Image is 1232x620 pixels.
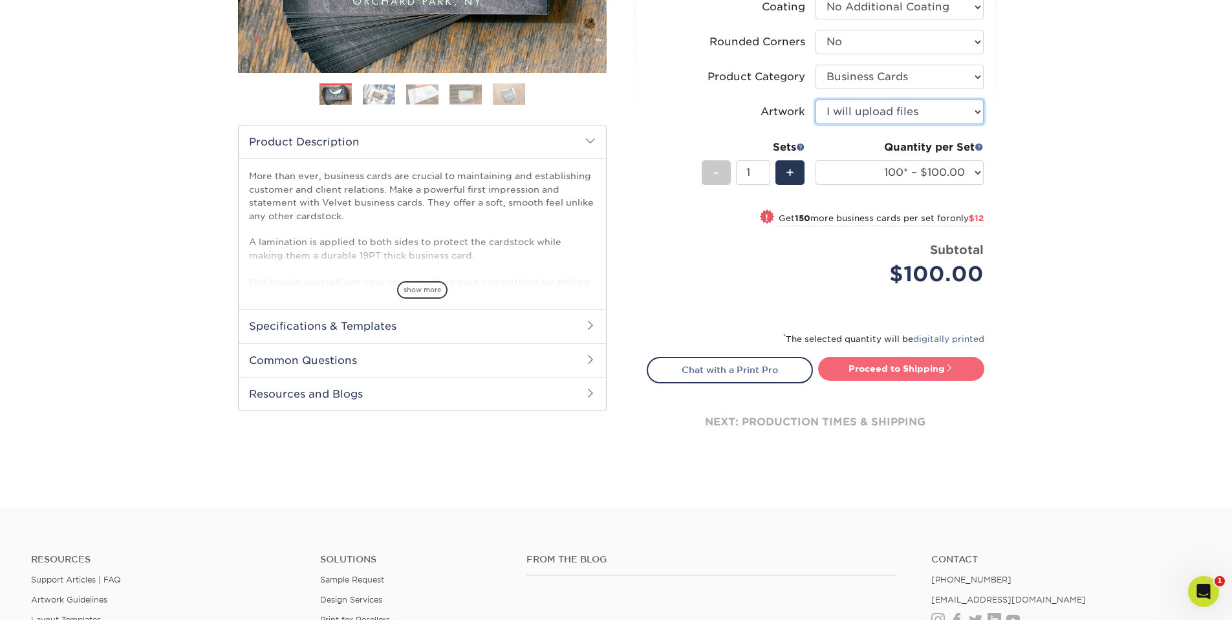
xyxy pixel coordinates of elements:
div: Product Category [708,69,805,85]
img: Business Cards 05 [493,83,525,105]
h4: Resources [31,554,301,565]
small: The selected quantity will be [783,334,984,344]
img: Business Cards 04 [449,84,482,104]
a: digitally printed [913,334,984,344]
a: Artwork Guidelines [31,595,107,604]
a: Contact [931,554,1201,565]
a: [EMAIL_ADDRESS][DOMAIN_NAME] [931,595,1086,604]
span: show more [397,281,448,299]
h2: Resources and Blogs [239,377,606,411]
span: only [950,213,984,223]
a: Support Articles | FAQ [31,575,121,584]
p: More than ever, business cards are crucial to maintaining and establishing customer and client re... [249,169,596,380]
strong: 150 [795,213,810,223]
img: Business Cards 03 [406,84,438,104]
div: $100.00 [825,259,984,290]
a: Proceed to Shipping [818,357,984,380]
img: Business Cards 01 [319,79,352,111]
h4: From the Blog [526,554,896,565]
span: - [713,163,719,182]
h4: Solutions [320,554,507,565]
h2: Specifications & Templates [239,309,606,343]
span: ! [765,211,768,224]
div: next: production times & shipping [647,383,984,461]
h2: Product Description [239,125,606,158]
a: [PHONE_NUMBER] [931,575,1011,584]
small: Get more business cards per set for [779,213,984,226]
div: Quantity per Set [816,140,984,155]
a: Design Services [320,595,382,604]
h2: Common Questions [239,343,606,377]
a: Sample Request [320,575,384,584]
span: 1 [1215,576,1225,586]
span: + [786,163,794,182]
a: Chat with a Print Pro [647,357,813,383]
div: Sets [702,140,805,155]
div: Rounded Corners [709,34,805,50]
div: Artwork [761,104,805,120]
span: $12 [969,213,984,223]
strong: Subtotal [930,242,984,257]
img: Business Cards 02 [363,84,395,104]
iframe: Intercom live chat [1188,576,1219,607]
